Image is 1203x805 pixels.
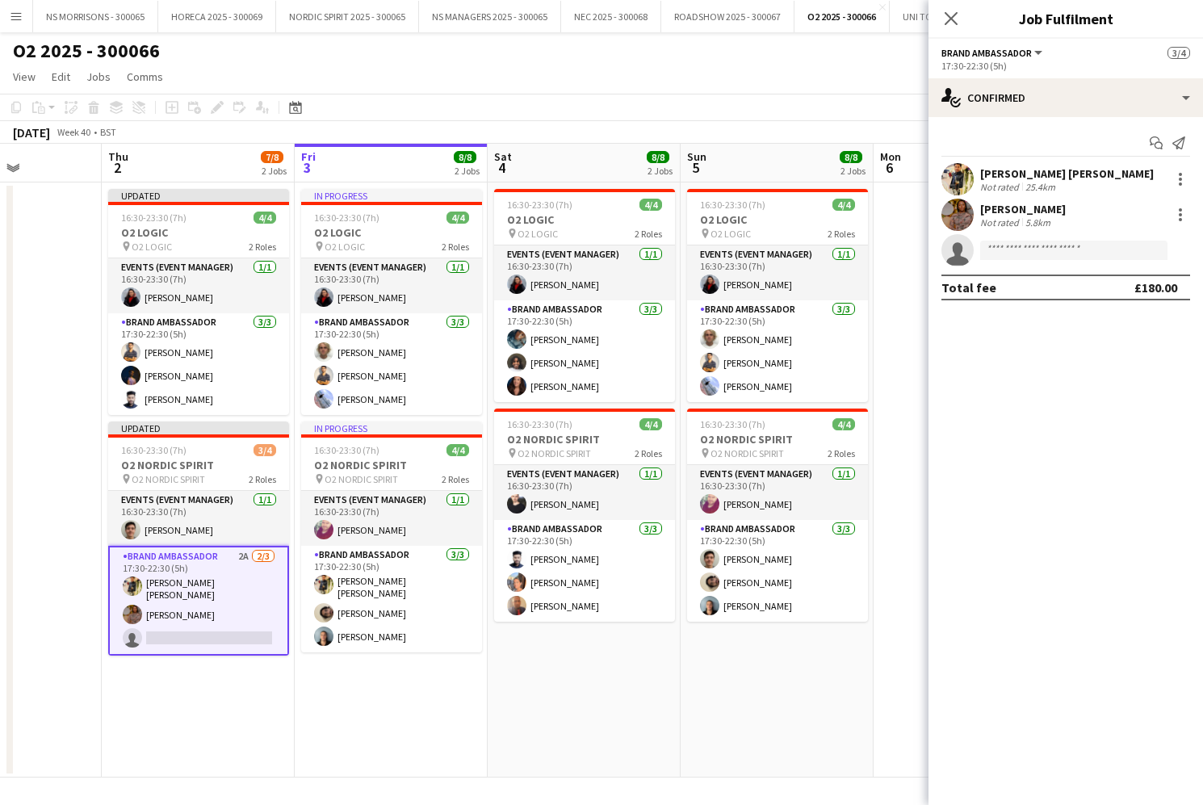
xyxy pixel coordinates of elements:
[108,189,289,202] div: Updated
[325,241,365,253] span: O2 LOGIC
[494,409,675,622] app-job-card: 16:30-23:30 (7h)4/4O2 NORDIC SPIRIT O2 NORDIC SPIRIT2 RolesEvents (Event Manager)1/116:30-23:30 (...
[120,66,170,87] a: Comms
[687,465,868,520] app-card-role: Events (Event Manager)1/116:30-23:30 (7h)[PERSON_NAME]
[33,1,158,32] button: NS MORRISONS - 300065
[840,165,866,177] div: 2 Jobs
[518,228,558,240] span: O2 LOGIC
[794,1,890,32] button: O2 2025 - 300066
[314,212,379,224] span: 16:30-23:30 (7h)
[980,216,1022,229] div: Not rated
[494,212,675,227] h3: O2 LOGIC
[492,158,512,177] span: 4
[301,421,482,652] app-job-card: In progress16:30-23:30 (7h)4/4O2 NORDIC SPIRIT O2 NORDIC SPIRIT2 RolesEvents (Event Manager)1/116...
[687,149,706,164] span: Sun
[299,158,316,177] span: 3
[45,66,77,87] a: Edit
[648,165,673,177] div: 2 Jobs
[507,418,572,430] span: 16:30-23:30 (7h)
[132,241,172,253] span: O2 LOGIC
[687,245,868,300] app-card-role: Events (Event Manager)1/116:30-23:30 (7h)[PERSON_NAME]
[941,60,1190,72] div: 17:30-22:30 (5h)
[687,212,868,227] h3: O2 LOGIC
[254,212,276,224] span: 4/4
[880,149,901,164] span: Mon
[687,432,868,447] h3: O2 NORDIC SPIRIT
[639,418,662,430] span: 4/4
[1022,181,1058,193] div: 25.4km
[301,313,482,415] app-card-role: Brand Ambassador3/317:30-22:30 (5h)[PERSON_NAME][PERSON_NAME][PERSON_NAME]
[661,1,794,32] button: ROADSHOW 2025 - 300067
[941,47,1032,59] span: Brand Ambassador
[301,458,482,472] h3: O2 NORDIC SPIRIT
[494,300,675,402] app-card-role: Brand Ambassador3/317:30-22:30 (5h)[PERSON_NAME][PERSON_NAME][PERSON_NAME]
[446,444,469,456] span: 4/4
[419,1,561,32] button: NS MANAGERS 2025 - 300065
[928,78,1203,117] div: Confirmed
[261,151,283,163] span: 7/8
[840,151,862,163] span: 8/8
[455,165,480,177] div: 2 Jobs
[639,199,662,211] span: 4/4
[301,546,482,652] app-card-role: Brand Ambassador3/317:30-22:30 (5h)[PERSON_NAME] [PERSON_NAME][PERSON_NAME][PERSON_NAME]
[314,444,379,456] span: 16:30-23:30 (7h)
[325,473,398,485] span: O2 NORDIC SPIRIT
[687,520,868,622] app-card-role: Brand Ambassador3/317:30-22:30 (5h)[PERSON_NAME][PERSON_NAME][PERSON_NAME]
[254,444,276,456] span: 3/4
[13,69,36,84] span: View
[108,421,289,434] div: Updated
[262,165,287,177] div: 2 Jobs
[700,199,765,211] span: 16:30-23:30 (7h)
[108,313,289,415] app-card-role: Brand Ambassador3/317:30-22:30 (5h)[PERSON_NAME][PERSON_NAME][PERSON_NAME]
[687,300,868,402] app-card-role: Brand Ambassador3/317:30-22:30 (5h)[PERSON_NAME][PERSON_NAME][PERSON_NAME]
[301,189,482,202] div: In progress
[687,409,868,622] app-job-card: 16:30-23:30 (7h)4/4O2 NORDIC SPIRIT O2 NORDIC SPIRIT2 RolesEvents (Event Manager)1/116:30-23:30 (...
[941,47,1045,59] button: Brand Ambassador
[832,418,855,430] span: 4/4
[132,473,205,485] span: O2 NORDIC SPIRIT
[980,166,1154,181] div: [PERSON_NAME] [PERSON_NAME]
[108,258,289,313] app-card-role: Events (Event Manager)1/116:30-23:30 (7h)[PERSON_NAME]
[13,39,160,63] h1: O2 2025 - 300066
[106,158,128,177] span: 2
[80,66,117,87] a: Jobs
[980,181,1022,193] div: Not rated
[890,1,993,32] button: UNI TOUR - 300067
[301,189,482,415] app-job-card: In progress16:30-23:30 (7h)4/4O2 LOGIC O2 LOGIC2 RolesEvents (Event Manager)1/116:30-23:30 (7h)[P...
[301,149,316,164] span: Fri
[878,158,901,177] span: 6
[561,1,661,32] button: NEC 2025 - 300068
[108,458,289,472] h3: O2 NORDIC SPIRIT
[108,225,289,240] h3: O2 LOGIC
[108,149,128,164] span: Thu
[1167,47,1190,59] span: 3/4
[108,491,289,546] app-card-role: Events (Event Manager)1/116:30-23:30 (7h)[PERSON_NAME]
[1022,216,1054,229] div: 5.8km
[100,126,116,138] div: BST
[928,8,1203,29] h3: Job Fulfilment
[276,1,419,32] button: NORDIC SPIRIT 2025 - 300065
[980,202,1066,216] div: [PERSON_NAME]
[6,66,42,87] a: View
[454,151,476,163] span: 8/8
[828,228,855,240] span: 2 Roles
[108,421,289,656] app-job-card: Updated16:30-23:30 (7h)3/4O2 NORDIC SPIRIT O2 NORDIC SPIRIT2 RolesEvents (Event Manager)1/116:30-...
[710,228,751,240] span: O2 LOGIC
[108,189,289,415] app-job-card: Updated16:30-23:30 (7h)4/4O2 LOGIC O2 LOGIC2 RolesEvents (Event Manager)1/116:30-23:30 (7h)[PERSO...
[941,279,996,296] div: Total fee
[700,418,765,430] span: 16:30-23:30 (7h)
[249,473,276,485] span: 2 Roles
[121,444,187,456] span: 16:30-23:30 (7h)
[494,189,675,402] app-job-card: 16:30-23:30 (7h)4/4O2 LOGIC O2 LOGIC2 RolesEvents (Event Manager)1/116:30-23:30 (7h)[PERSON_NAME]...
[494,245,675,300] app-card-role: Events (Event Manager)1/116:30-23:30 (7h)[PERSON_NAME]
[301,258,482,313] app-card-role: Events (Event Manager)1/116:30-23:30 (7h)[PERSON_NAME]
[635,228,662,240] span: 2 Roles
[249,241,276,253] span: 2 Roles
[13,124,50,140] div: [DATE]
[121,212,187,224] span: 16:30-23:30 (7h)
[86,69,111,84] span: Jobs
[301,421,482,434] div: In progress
